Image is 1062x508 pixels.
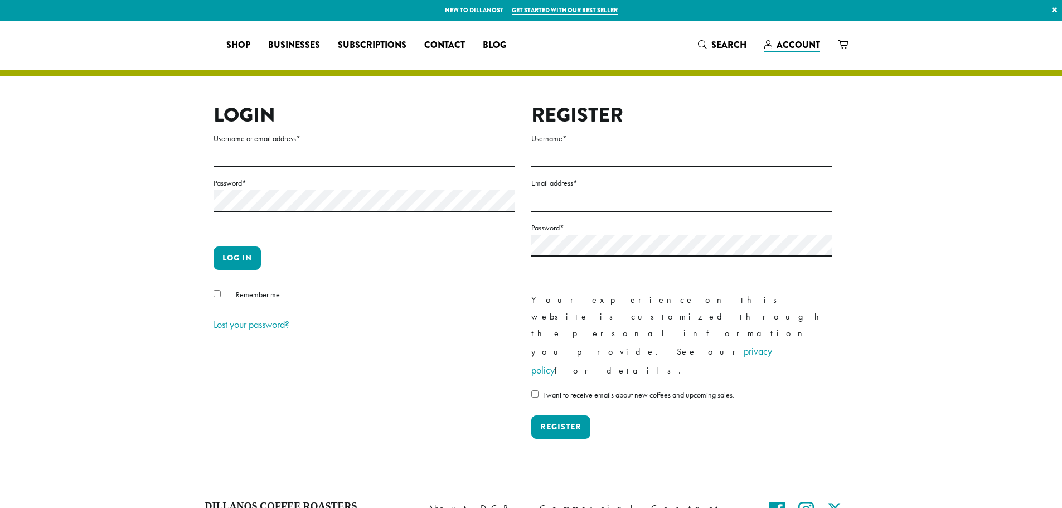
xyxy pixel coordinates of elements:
[543,390,734,400] span: I want to receive emails about new coffees and upcoming sales.
[531,390,539,398] input: I want to receive emails about new coffees and upcoming sales.
[531,132,832,146] label: Username
[236,289,280,299] span: Remember me
[777,38,820,51] span: Account
[338,38,406,52] span: Subscriptions
[531,345,772,376] a: privacy policy
[214,132,515,146] label: Username or email address
[689,36,755,54] a: Search
[531,103,832,127] h2: Register
[424,38,465,52] span: Contact
[214,103,515,127] h2: Login
[531,221,832,235] label: Password
[711,38,746,51] span: Search
[214,318,289,331] a: Lost your password?
[531,292,832,380] p: Your experience on this website is customized through the personal information you provide. See o...
[214,246,261,270] button: Log in
[531,415,590,439] button: Register
[512,6,618,15] a: Get started with our best seller
[531,176,832,190] label: Email address
[268,38,320,52] span: Businesses
[217,36,259,54] a: Shop
[226,38,250,52] span: Shop
[214,176,515,190] label: Password
[483,38,506,52] span: Blog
